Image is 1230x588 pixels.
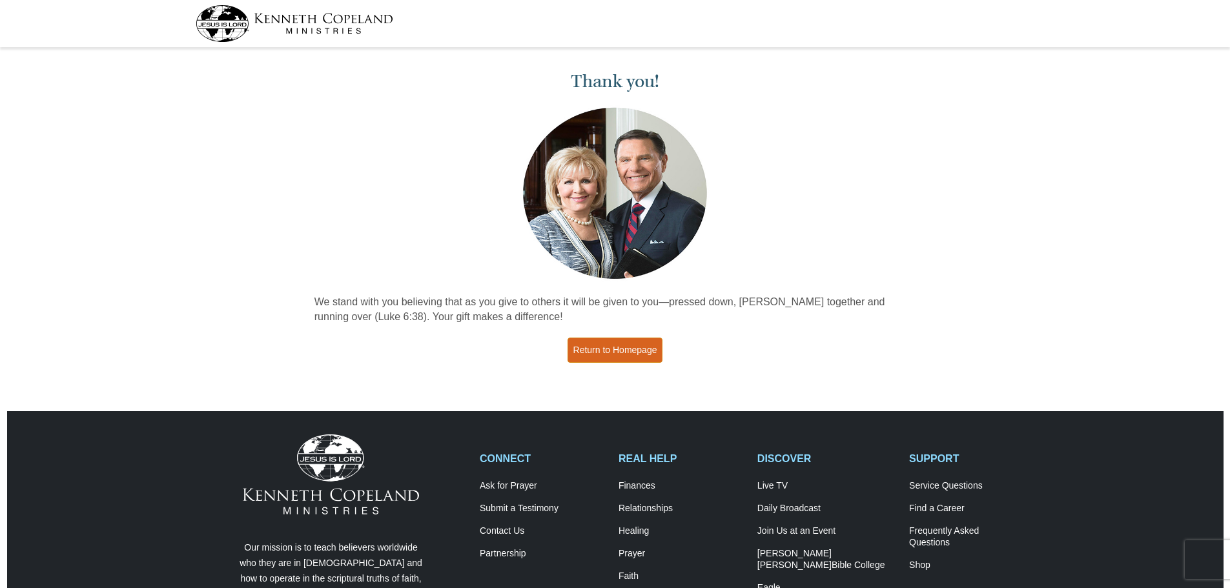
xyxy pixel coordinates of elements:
a: Relationships [619,503,744,514]
span: Bible College [832,560,885,570]
a: Finances [619,480,744,492]
a: Healing [619,525,744,537]
a: Join Us at an Event [757,525,896,537]
img: Kenneth Copeland Ministries [243,434,419,514]
a: Live TV [757,480,896,492]
a: Service Questions [909,480,1034,492]
p: We stand with you believing that as you give to others it will be given to you—pressed down, [PER... [314,295,916,325]
a: Partnership [480,548,605,560]
a: Ask for Prayer [480,480,605,492]
h2: SUPPORT [909,452,1034,465]
a: Contact Us [480,525,605,537]
h2: DISCOVER [757,452,896,465]
a: Frequently AskedQuestions [909,525,1034,549]
a: Find a Career [909,503,1034,514]
h2: REAL HELP [619,452,744,465]
a: Shop [909,560,1034,571]
a: [PERSON_NAME] [PERSON_NAME]Bible College [757,548,896,571]
a: Return to Homepage [568,338,663,363]
a: Faith [619,571,744,582]
h2: CONNECT [480,452,605,465]
img: Kenneth and Gloria [520,105,710,282]
a: Daily Broadcast [757,503,896,514]
a: Prayer [619,548,744,560]
a: Submit a Testimony [480,503,605,514]
img: kcm-header-logo.svg [196,5,393,42]
h1: Thank you! [314,71,916,92]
